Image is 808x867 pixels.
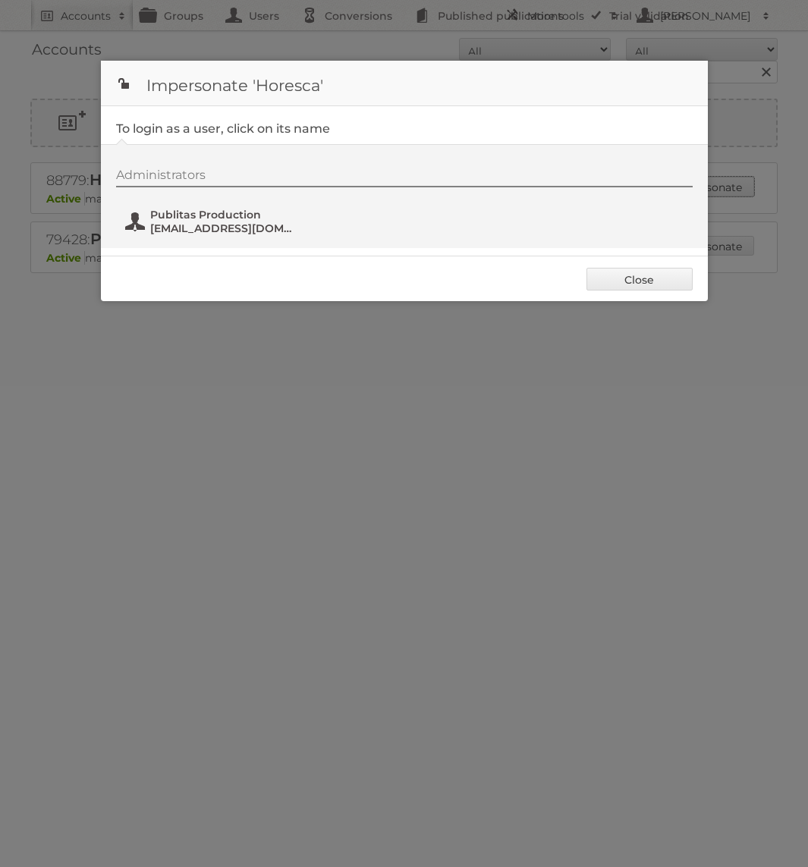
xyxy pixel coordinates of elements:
[101,61,708,106] h1: Impersonate 'Horesca'
[116,168,693,187] div: Administrators
[124,206,302,237] button: Publitas Production [EMAIL_ADDRESS][DOMAIN_NAME]
[150,208,297,221] span: Publitas Production
[150,221,297,235] span: [EMAIL_ADDRESS][DOMAIN_NAME]
[116,121,330,136] legend: To login as a user, click on its name
[586,268,693,291] a: Close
